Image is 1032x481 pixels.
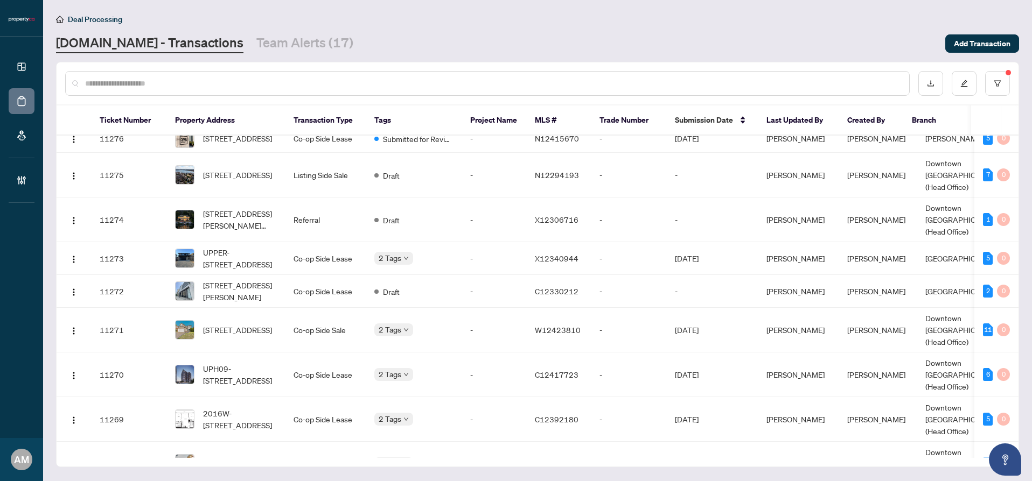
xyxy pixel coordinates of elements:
td: 11269 [91,397,166,442]
td: Co-op Side Sale [285,308,366,352]
span: 2 Tags [379,252,401,264]
td: - [591,124,666,153]
img: Logo [69,416,78,425]
img: Logo [69,216,78,225]
button: download [918,71,943,96]
td: [PERSON_NAME] [758,308,839,352]
div: 6 [983,368,993,381]
div: 11 [983,323,993,336]
td: - [591,397,666,442]
button: Open asap [989,443,1021,476]
img: thumbnail-img [176,455,194,473]
span: [PERSON_NAME] [847,286,905,296]
img: thumbnail-img [176,365,194,384]
button: edit [952,71,977,96]
th: Property Address [166,105,285,136]
span: Deal Processing [68,15,122,24]
img: Logo [69,255,78,264]
th: Last Updated By [758,105,839,136]
td: - [591,153,666,197]
td: Co-op Side Lease [285,242,366,275]
div: 0 [997,413,1010,426]
td: 11271 [91,308,166,352]
td: [GEOGRAPHIC_DATA] [917,242,1009,275]
button: Logo [65,455,82,472]
img: Logo [69,172,78,180]
span: C12417723 [535,370,578,379]
img: thumbnail-img [176,210,194,229]
span: 2 Tags [379,368,401,380]
td: Downtown [GEOGRAPHIC_DATA] (Head Office) [917,153,1009,197]
td: Referral [285,197,366,242]
td: [PERSON_NAME] [758,197,839,242]
td: - [591,352,666,397]
td: [PERSON_NAME] [758,124,839,153]
td: - [591,242,666,275]
span: home [56,16,64,23]
span: Draft [383,169,400,181]
span: [PERSON_NAME] [847,133,905,143]
span: X12306716 [535,215,578,224]
td: 11274 [91,197,166,242]
span: down [403,372,409,377]
td: - [591,308,666,352]
td: - [462,153,526,197]
span: AM [14,452,29,467]
span: Add Transaction [954,35,1010,52]
div: 0 [997,368,1010,381]
td: [DATE] [666,124,758,153]
td: - [462,308,526,352]
td: [PERSON_NAME] [917,124,1009,153]
td: Co-op Side Lease [285,352,366,397]
td: 11272 [91,275,166,308]
td: [PERSON_NAME] [758,275,839,308]
td: 11276 [91,124,166,153]
span: [PERSON_NAME] [847,414,905,424]
th: Tags [366,105,462,136]
button: Logo [65,282,82,300]
button: Logo [65,250,82,267]
td: [PERSON_NAME] [758,153,839,197]
span: [PERSON_NAME] [847,325,905,335]
td: - [462,397,526,442]
span: W12423810 [535,325,581,335]
td: Co-op Side Lease [285,275,366,308]
span: [STREET_ADDRESS] [203,324,272,336]
td: [GEOGRAPHIC_DATA] [917,275,1009,308]
span: down [403,256,409,261]
span: Submitted for Review [383,133,453,145]
span: Draft [383,286,400,298]
th: MLS # [526,105,591,136]
div: 5 [983,132,993,145]
div: 0 [983,457,993,470]
div: 5 [983,413,993,426]
div: 1 [983,213,993,226]
td: [PERSON_NAME] [758,397,839,442]
span: [STREET_ADDRESS] [203,132,272,144]
div: 0 [997,252,1010,265]
button: Logo [65,166,82,183]
button: Logo [65,411,82,428]
button: Logo [65,366,82,383]
td: [DATE] [666,308,758,352]
span: N12415670 [535,133,579,143]
td: [DATE] [666,352,758,397]
th: Created By [839,105,903,136]
span: filter [994,80,1001,87]
td: [PERSON_NAME] [758,242,839,275]
img: Logo [69,288,78,296]
th: Branch [903,105,984,136]
td: - [462,197,526,242]
span: UPH09-[STREET_ADDRESS] [203,363,276,386]
img: thumbnail-img [176,166,194,184]
td: - [462,242,526,275]
td: Co-op Side Lease [285,397,366,442]
a: [DOMAIN_NAME] - Transactions [56,34,243,53]
span: N12294193 [535,170,579,180]
img: Logo [69,371,78,380]
td: Co-op Side Lease [285,124,366,153]
span: edit [960,80,968,87]
div: 5 [983,252,993,265]
span: down [403,416,409,422]
button: Logo [65,211,82,228]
